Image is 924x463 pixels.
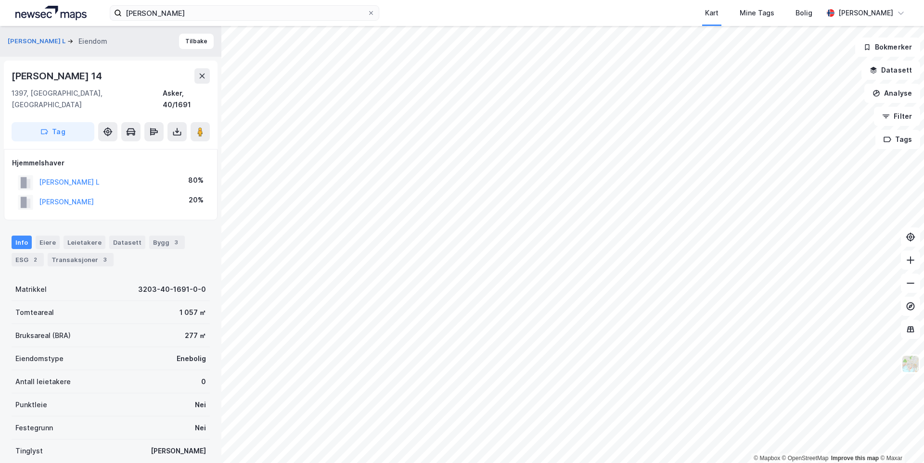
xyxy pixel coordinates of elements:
[180,307,206,318] div: 1 057 ㎡
[12,88,163,111] div: 1397, [GEOGRAPHIC_DATA], [GEOGRAPHIC_DATA]
[876,417,924,463] iframe: Chat Widget
[8,37,67,46] button: [PERSON_NAME] L
[796,7,812,19] div: Bolig
[185,330,206,341] div: 277 ㎡
[177,353,206,364] div: Enebolig
[861,61,920,80] button: Datasett
[15,376,71,388] div: Antall leietakere
[15,422,53,434] div: Festegrunn
[109,236,145,249] div: Datasett
[195,399,206,411] div: Nei
[122,6,367,20] input: Søk på adresse, matrikkel, gårdeiere, leietakere eller personer
[740,7,774,19] div: Mine Tags
[15,6,87,20] img: logo.a4113a55bc3d86da70a041830d287a7e.svg
[15,399,47,411] div: Punktleie
[15,353,64,364] div: Eiendomstype
[855,38,920,57] button: Bokmerker
[15,445,43,457] div: Tinglyst
[30,255,40,264] div: 2
[874,107,920,126] button: Filter
[36,236,60,249] div: Eiere
[100,255,110,264] div: 3
[15,330,71,341] div: Bruksareal (BRA)
[15,284,47,295] div: Matrikkel
[163,88,210,111] div: Asker, 40/1691
[12,157,209,169] div: Hjemmelshaver
[901,355,920,373] img: Z
[864,84,920,103] button: Analyse
[201,376,206,388] div: 0
[831,455,879,462] a: Improve this map
[875,130,920,149] button: Tags
[188,175,204,186] div: 80%
[138,284,206,295] div: 3203-40-1691-0-0
[754,455,780,462] a: Mapbox
[12,236,32,249] div: Info
[189,194,204,206] div: 20%
[179,34,214,49] button: Tilbake
[64,236,105,249] div: Leietakere
[15,307,54,318] div: Tomteareal
[151,445,206,457] div: [PERSON_NAME]
[149,236,185,249] div: Bygg
[12,122,94,141] button: Tag
[171,238,181,247] div: 3
[12,68,104,84] div: [PERSON_NAME] 14
[48,253,114,266] div: Transaksjoner
[195,422,206,434] div: Nei
[782,455,829,462] a: OpenStreetMap
[12,253,44,266] div: ESG
[838,7,893,19] div: [PERSON_NAME]
[876,417,924,463] div: Kontrollprogram for chat
[705,7,719,19] div: Kart
[78,36,107,47] div: Eiendom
